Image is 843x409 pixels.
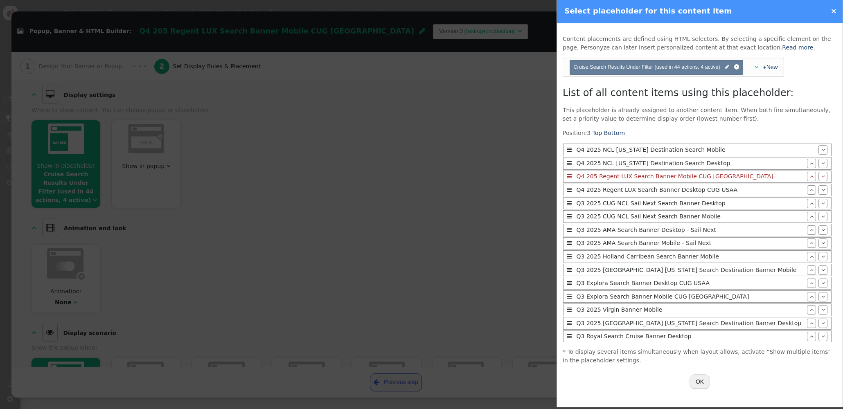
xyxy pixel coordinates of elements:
span:  [567,254,572,259]
span:  [821,187,825,193]
span:  [821,280,825,286]
h3: List of all content items using this placeholder: [563,85,837,100]
span:  [567,333,572,339]
span:  [821,213,825,219]
p: This placeholder is already assigned to another content item. When both fire simultaneously, set ... [563,106,837,123]
div: Q3 Explora Search Banner Desktop CUG USAA [574,279,807,288]
span:  [567,147,572,153]
span:  [810,254,814,259]
div: Q4 2025 NCL [US_STATE] Destination Search Desktop [574,159,807,168]
div: Q3 2025 AMA Search Banner Mobile - Sail Next [574,239,807,247]
span:  [810,280,814,286]
a: Read more. [782,44,815,51]
span: 3 [587,130,591,136]
span:  [567,187,572,193]
span:  [821,160,825,166]
span:  [821,294,825,299]
p: * To display several items simultaneously when layout allows, activate “Show multiple items” in t... [563,348,837,365]
span:  [821,227,825,233]
span:  [567,227,572,233]
div: Q3 2025 [GEOGRAPHIC_DATA] [US_STATE] Search Destination Banner Mobile [574,266,807,274]
div: Q3 2025 Virgin Banner Mobile [574,306,807,314]
span:  [755,64,758,70]
div: Q3 2025 AMA Search Banner Desktop - Sail Next [574,226,807,234]
span:  [821,173,825,179]
span:  [810,227,814,233]
div: Q3 Royal Search Cruise Banner Desktop [574,332,807,341]
span:  [821,240,825,246]
span:  [810,240,814,246]
span:  [567,294,572,299]
span:  [567,213,572,219]
span: Cruise Search Results Under Filter (used in 44 actions, 4 active) [573,64,720,70]
span:  [821,320,825,326]
a: Bottom [604,130,625,136]
button: OK [690,374,710,389]
span:  [567,240,572,246]
span:  [810,173,814,179]
span:  [810,333,814,339]
span:  [725,63,729,71]
span:  [821,267,825,273]
span:  [810,200,814,206]
span:  [821,254,825,259]
a: +New [763,64,778,70]
span:  [567,200,572,206]
span:  [567,173,572,179]
div: Position: [563,129,832,342]
span:  [821,333,825,339]
span:  [567,160,572,166]
span:  [567,307,572,312]
div: Q4 2025 Regent LUX Search Banner Desktop CUG USAA [574,186,807,194]
span:  [810,294,814,299]
span:  [567,320,572,326]
span:  [810,267,814,273]
span:  [810,320,814,326]
a: Top [593,130,602,136]
div: Q3 2025 Holland Carribean Search Banner Mobile [574,252,807,261]
div: Q3 Explora Search Banner Mobile CUG [GEOGRAPHIC_DATA] [574,292,807,301]
a: × [831,7,837,15]
span:  [821,200,825,206]
p: Content placements are defined using HTML selectors. By selecting a specific element on the page,... [563,35,837,52]
span:  [821,147,825,153]
div: Q3 2025 [GEOGRAPHIC_DATA] [US_STATE] Search Destination Banner Desktop [574,319,807,328]
span:  [810,160,814,166]
span:  [810,213,814,219]
div: Q4 2025 NCL [US_STATE] Destination Search Mobile [574,146,818,154]
span:  [567,280,572,286]
span:  [810,307,814,312]
span:  [821,307,825,312]
div: Q4 205 Regent LUX Search Banner Mobile CUG [GEOGRAPHIC_DATA] [574,172,807,181]
div: Q3 2025 CUG NCL Sail Next Search Banner Desktop [574,199,807,208]
div: Q3 2025 CUG NCL Sail Next Search Banner Mobile [574,212,807,221]
span:  [810,187,814,193]
span:  [567,267,572,273]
